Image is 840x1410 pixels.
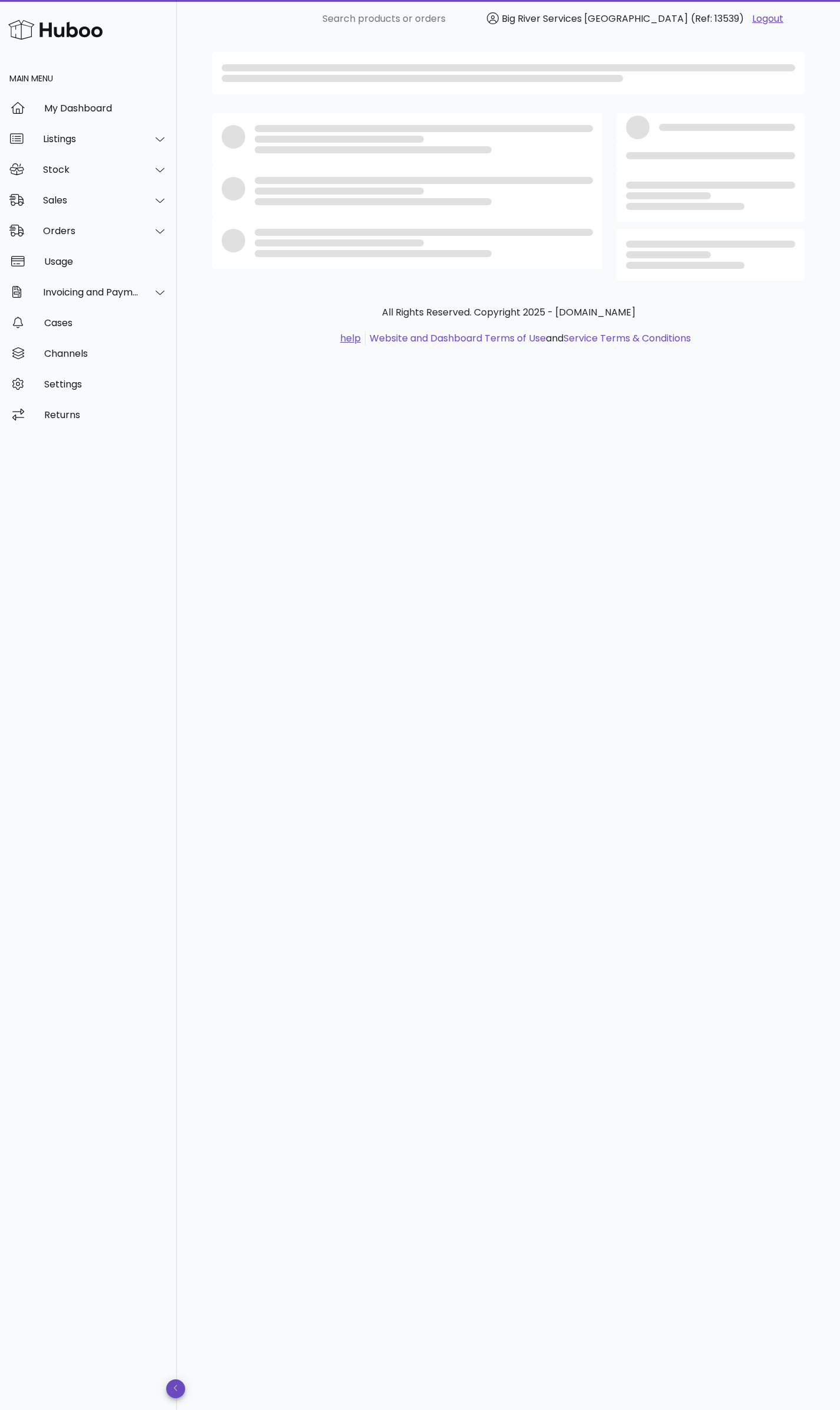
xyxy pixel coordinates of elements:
div: Stock [43,164,139,175]
div: Channels [44,348,167,359]
span: Big River Services [GEOGRAPHIC_DATA] [502,12,688,25]
a: Service Terms & Conditions [564,331,691,345]
div: Usage [44,256,167,267]
div: Returns [44,409,167,420]
a: help [340,331,361,345]
div: Invoicing and Payments [43,287,139,298]
li: and [365,331,691,346]
div: My Dashboard [44,103,167,114]
div: Listings [43,133,139,144]
span: (Ref: 13539) [691,12,744,25]
div: Orders [43,225,139,236]
a: Logout [752,12,783,26]
div: Settings [44,379,167,390]
div: Sales [43,195,139,206]
div: Cases [44,317,167,328]
img: Huboo Logo [8,17,103,42]
p: All Rights Reserved. Copyright 2025 - [DOMAIN_NAME] [215,305,802,320]
a: Website and Dashboard Terms of Use [370,331,546,345]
